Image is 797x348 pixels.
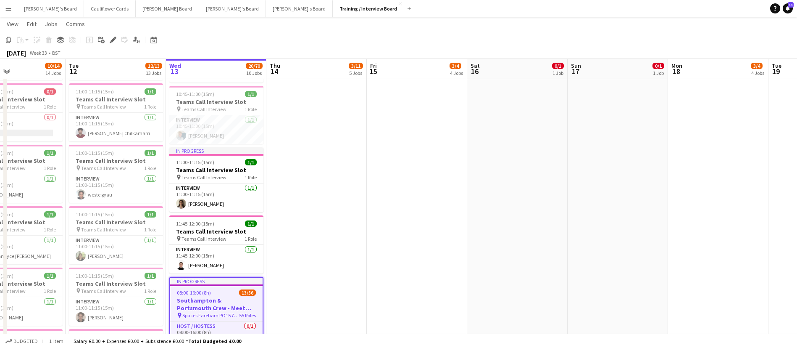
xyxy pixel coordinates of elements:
span: 1 item [46,338,66,344]
h3: Teams Call Interview Slot [169,98,263,106]
span: 11:00-11:15 (15m) [76,150,114,156]
div: 1 Job [552,70,563,76]
span: Jobs [45,20,58,28]
span: 1 Role [144,104,156,110]
span: 11:00-11:15 (15m) [76,88,114,95]
span: 1/1 [145,150,156,156]
span: Comms [66,20,85,28]
div: 13 Jobs [146,70,162,76]
app-job-card: 11:00-11:15 (15m)1/1Teams Call Interview Slot Teams Call Interview1 RoleInterview1/111:00-11:15 (... [69,83,163,141]
h3: Teams Call Interview Slot [69,96,163,103]
span: 1 Role [245,174,257,181]
app-job-card: In progress11:00-11:15 (15m)1/1Teams Call Interview Slot Teams Call Interview1 RoleInterview1/111... [169,147,263,212]
span: 1 Role [245,236,257,242]
h3: Teams Call Interview Slot [69,218,163,226]
app-job-card: 11:00-11:15 (15m)1/1Teams Call Interview Slot Teams Call Interview1 RoleInterview1/111:00-11:15 (... [69,268,163,326]
span: 1/1 [145,88,156,95]
span: 11:45-12:00 (15m) [176,220,214,227]
span: 11:00-11:15 (15m) [176,159,214,165]
span: 1 Role [44,104,56,110]
button: Budgeted [4,337,39,346]
span: Teams Call Interview [181,236,226,242]
div: In progress [170,278,263,284]
span: Teams Call Interview [81,288,126,294]
span: 1/1 [245,220,257,227]
div: 14 Jobs [45,70,61,76]
span: View [7,20,18,28]
a: Jobs [42,19,61,29]
app-card-role: Interview1/111:00-11:15 (15m)[PERSON_NAME] [69,236,163,264]
span: 3/4 [450,63,461,69]
span: 18 [670,66,682,76]
span: Fri [370,62,377,69]
span: 13/56 [239,290,256,296]
span: Sat [471,62,480,69]
span: Teams Call Interview [81,226,126,233]
span: 1 Role [44,288,56,294]
button: Cauliflower Cards [84,0,136,17]
span: 3/11 [349,63,363,69]
div: 4 Jobs [751,70,764,76]
span: 16 [469,66,480,76]
app-card-role: Interview1/110:45-11:00 (15m)[PERSON_NAME] [169,115,263,144]
span: 1/1 [44,150,56,156]
div: Salary £0.00 + Expenses £0.00 + Subsistence £0.00 = [74,338,241,344]
span: 0/1 [652,63,664,69]
div: 5 Jobs [349,70,363,76]
span: Teams Call Interview [81,104,126,110]
app-card-role: Interview1/111:45-12:00 (15m)[PERSON_NAME] [169,245,263,274]
span: 11:00-11:15 (15m) [76,211,114,218]
h3: Teams Call Interview Slot [169,228,263,235]
app-card-role: Interview1/111:00-11:15 (15m)weste gyau [69,174,163,203]
a: View [3,19,22,29]
span: Thu [270,62,280,69]
span: Sun [571,62,581,69]
button: [PERSON_NAME]'s Board [199,0,266,17]
span: 1/1 [44,211,56,218]
span: 12 [68,66,79,76]
span: 1 Role [44,165,56,171]
span: Teams Call Interview [181,106,226,112]
span: 55 Roles [239,312,256,319]
app-card-role: Interview1/111:00-11:15 (15m)[PERSON_NAME] [69,297,163,326]
span: Teams Call Interview [81,165,126,171]
span: Week 33 [28,50,49,56]
div: 11:00-11:15 (15m)1/1Teams Call Interview Slot Teams Call Interview1 RoleInterview1/111:00-11:15 (... [69,145,163,203]
span: 14 [268,66,280,76]
div: 10 Jobs [246,70,262,76]
button: [PERSON_NAME]'s Board [17,0,84,17]
div: BST [52,50,60,56]
span: 13 [168,66,181,76]
app-job-card: 11:00-11:15 (15m)1/1Teams Call Interview Slot Teams Call Interview1 RoleInterview1/111:00-11:15 (... [69,206,163,264]
span: 1 Role [44,226,56,233]
span: 11 [788,2,794,8]
a: Edit [24,19,40,29]
span: 12/13 [145,63,162,69]
div: 10:45-11:00 (15m)1/1Teams Call Interview Slot Teams Call Interview1 RoleInterview1/110:45-11:00 (... [169,86,263,144]
app-job-card: 11:45-12:00 (15m)1/1Teams Call Interview Slot Teams Call Interview1 RoleInterview1/111:45-12:00 (... [169,215,263,274]
div: In progress [169,147,263,154]
span: 11:00-11:15 (15m) [76,273,114,279]
span: Tue [772,62,781,69]
span: 10/14 [45,63,62,69]
app-card-role: Interview1/111:00-11:15 (15m)[PERSON_NAME] [169,183,263,212]
span: 0/1 [552,63,564,69]
span: 1/1 [245,91,257,97]
h3: Teams Call Interview Slot [69,280,163,287]
span: 3/4 [751,63,763,69]
div: [DATE] [7,49,26,57]
span: 1 Role [144,165,156,171]
span: 1 Role [245,106,257,112]
span: 15 [369,66,377,76]
span: 20/70 [246,63,263,69]
span: Total Budgeted £0.00 [188,338,241,344]
span: Wed [169,62,181,69]
span: Mon [671,62,682,69]
a: Comms [63,19,88,29]
button: Training / Interview Board [333,0,404,17]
